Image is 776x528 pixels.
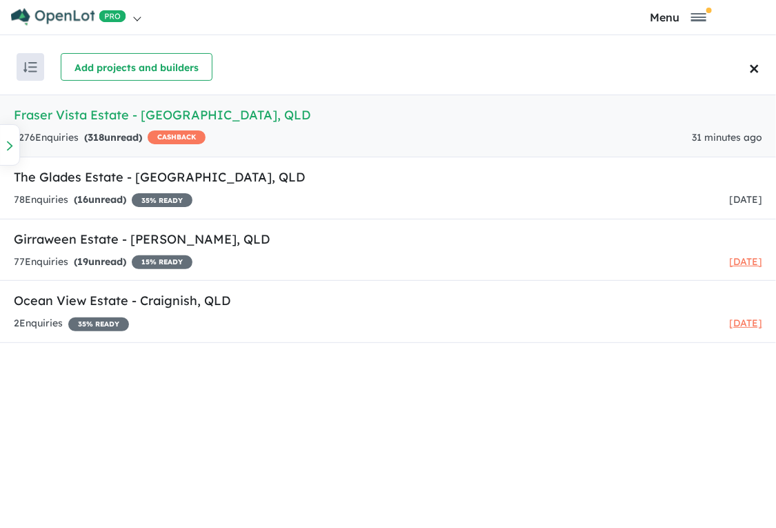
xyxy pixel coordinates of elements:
span: [DATE] [729,193,762,206]
span: 16 [77,193,88,206]
strong: ( unread) [74,255,126,268]
span: [DATE] [729,255,762,268]
div: 2 Enquir ies [14,315,129,332]
span: [DATE] [729,317,762,329]
div: 1276 Enquir ies [14,130,206,146]
h5: Girraween Estate - [PERSON_NAME] , QLD [14,230,762,248]
span: 31 minutes ago [692,131,762,144]
span: 19 [77,255,88,268]
h5: The Glades Estate - [GEOGRAPHIC_DATA] , QLD [14,168,762,186]
div: 78 Enquir ies [14,192,192,208]
button: Toggle navigation [584,10,773,23]
span: × [749,50,759,85]
span: CASHBACK [148,130,206,144]
h5: Fraser Vista Estate - [GEOGRAPHIC_DATA] , QLD [14,106,762,124]
strong: ( unread) [84,131,142,144]
span: 35 % READY [132,193,192,207]
span: 318 [88,131,104,144]
h5: Ocean View Estate - Craignish , QLD [14,291,762,310]
div: 77 Enquir ies [14,254,192,271]
img: Openlot PRO Logo White [11,8,126,26]
span: 35 % READY [68,317,129,331]
img: sort.svg [23,62,37,72]
button: Close [745,39,776,95]
span: 15 % READY [132,255,192,269]
button: Add projects and builders [61,53,212,81]
strong: ( unread) [74,193,126,206]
